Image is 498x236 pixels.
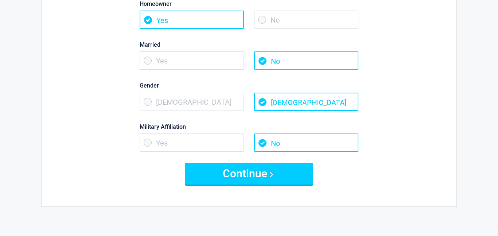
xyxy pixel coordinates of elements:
button: Continue [185,163,313,185]
label: Gender [140,81,358,90]
label: Military Affiliation [140,122,358,132]
span: No [254,51,358,70]
span: [DEMOGRAPHIC_DATA] [140,93,244,111]
span: No [254,134,358,152]
span: [DEMOGRAPHIC_DATA] [254,93,358,111]
span: Yes [140,11,244,29]
span: Yes [140,51,244,70]
label: Married [140,40,358,50]
span: No [254,11,358,29]
span: Yes [140,134,244,152]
